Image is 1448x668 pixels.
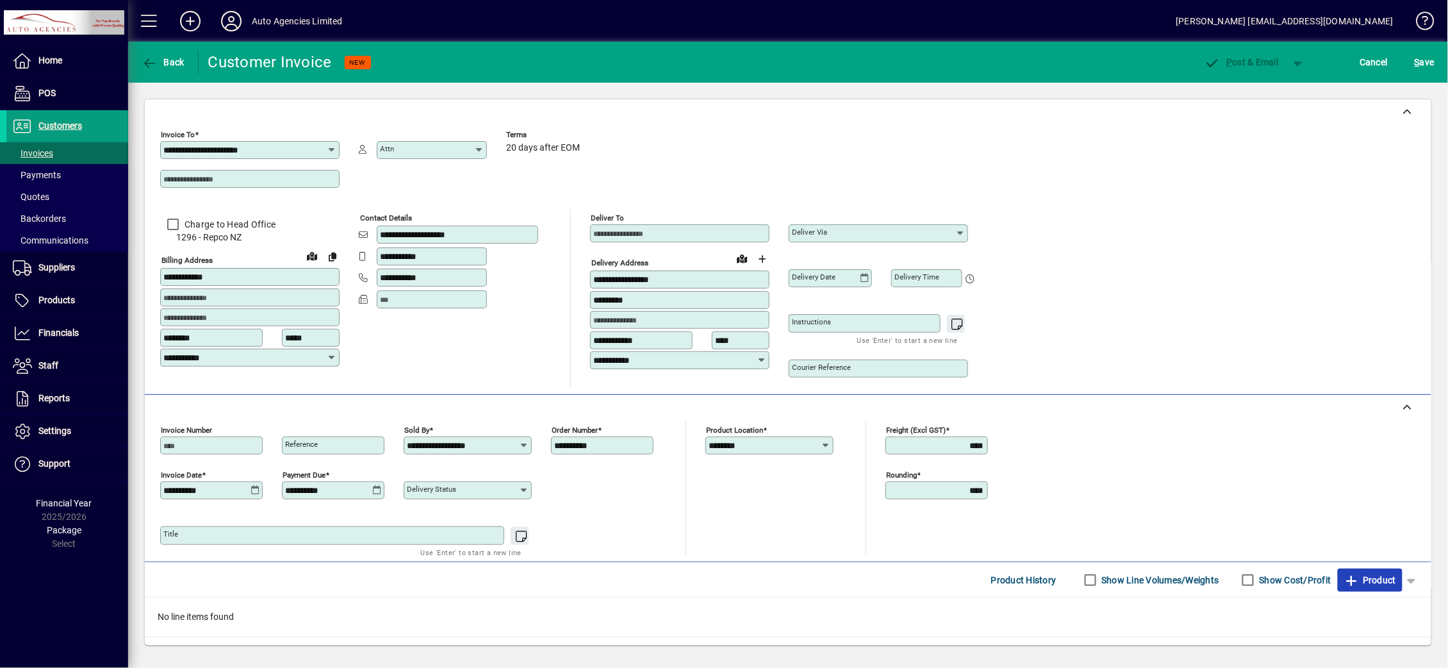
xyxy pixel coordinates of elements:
[37,498,92,508] span: Financial Year
[6,164,128,186] a: Payments
[38,458,70,469] span: Support
[6,317,128,349] a: Financials
[322,246,343,267] button: Copy to Delivery address
[302,246,322,266] a: View on map
[13,235,88,246] span: Communications
[706,426,763,435] mat-label: Product location
[506,143,580,153] span: 20 days after EOM
[792,228,827,237] mat-label: Deliver via
[552,426,598,435] mat-label: Order number
[208,52,332,72] div: Customer Invoice
[1099,574,1219,587] label: Show Line Volumes/Weights
[1415,57,1420,67] span: S
[1257,574,1331,587] label: Show Cost/Profit
[163,530,178,539] mat-label: Title
[38,426,71,436] span: Settings
[894,272,939,281] mat-label: Delivery time
[145,597,1431,637] div: No line items found
[128,51,199,74] app-page-header-button: Back
[407,485,456,494] mat-label: Delivery status
[38,360,58,371] span: Staff
[404,426,429,435] mat-label: Sold by
[6,350,128,382] a: Staff
[1415,52,1435,72] span: ave
[1176,11,1394,31] div: [PERSON_NAME] [EMAIL_ADDRESS][DOMAIN_NAME]
[6,208,128,230] a: Backorders
[6,285,128,317] a: Products
[138,51,188,74] button: Back
[285,440,318,449] mat-label: Reference
[1357,51,1392,74] button: Cancel
[47,525,81,535] span: Package
[792,363,851,372] mat-label: Courier Reference
[1406,3,1432,44] a: Knowledge Base
[161,426,212,435] mat-label: Invoice number
[1198,51,1285,74] button: Post & Email
[1205,57,1279,67] span: ost & Email
[38,88,56,98] span: POS
[6,252,128,284] a: Suppliers
[6,78,128,110] a: POS
[283,471,325,480] mat-label: Payment due
[6,230,128,251] a: Communications
[38,393,70,403] span: Reports
[13,170,61,180] span: Payments
[792,272,835,281] mat-label: Delivery date
[6,45,128,77] a: Home
[142,57,185,67] span: Back
[991,570,1057,590] span: Product History
[38,295,75,305] span: Products
[1344,570,1396,590] span: Product
[1411,51,1438,74] button: Save
[792,317,831,326] mat-label: Instructions
[170,10,211,33] button: Add
[38,121,82,131] span: Customers
[38,262,75,272] span: Suppliers
[1360,52,1388,72] span: Cancel
[986,569,1062,592] button: Product History
[161,130,195,139] mat-label: Invoice To
[13,213,66,224] span: Backorders
[161,471,202,480] mat-label: Invoice date
[506,131,583,139] span: Terms
[211,10,252,33] button: Profile
[857,333,958,347] mat-hint: Use 'Enter' to start a new line
[6,415,128,447] a: Settings
[732,248,752,269] a: View on map
[182,218,276,231] label: Charge to Head Office
[421,545,522,560] mat-hint: Use 'Enter' to start a new line
[13,148,53,158] span: Invoices
[752,249,773,269] button: Choose address
[38,55,62,65] span: Home
[6,186,128,208] a: Quotes
[6,383,128,415] a: Reports
[350,58,366,67] span: NEW
[886,471,917,480] mat-label: Rounding
[380,144,394,153] mat-label: Attn
[1227,57,1233,67] span: P
[6,142,128,164] a: Invoices
[6,448,128,480] a: Support
[13,192,49,202] span: Quotes
[252,11,343,31] div: Auto Agencies Limited
[1338,569,1403,592] button: Product
[886,426,946,435] mat-label: Freight (excl GST)
[591,213,624,222] mat-label: Deliver To
[38,328,79,338] span: Financials
[160,231,340,244] span: 1296 - Repco NZ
